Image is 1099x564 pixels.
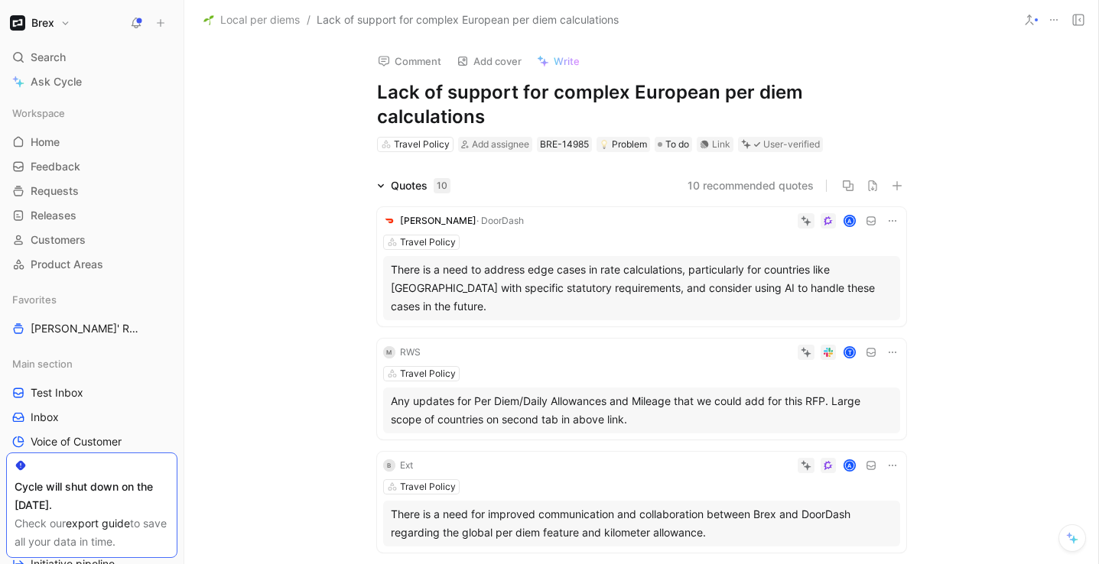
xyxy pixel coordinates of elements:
div: To do [655,137,692,152]
div: Favorites [6,288,177,311]
a: Ask Cycle [6,70,177,93]
span: Favorites [12,292,57,307]
div: T [844,348,854,358]
a: Voice of Customer [6,430,177,453]
div: 💡Problem [597,137,650,152]
div: M [383,346,395,358]
a: export guide [66,517,130,530]
span: Main section [12,356,73,371]
span: Inbox [31,410,59,425]
div: BRE-14985 [540,137,589,152]
span: Feedback [31,159,80,174]
img: 🌱 [203,15,214,25]
span: Test Inbox [31,385,83,400]
span: Local per diems [220,11,300,29]
div: Travel Policy [400,235,456,250]
button: 10 recommended quotes [688,177,814,195]
a: [PERSON_NAME]' Requests [6,317,177,340]
div: A [844,461,854,471]
h1: Brex [31,16,54,30]
div: Search [6,46,177,69]
div: There is a need to address edge cases in rate calculations, particularly for countries like [GEOG... [391,261,893,316]
a: Test Inbox [6,381,177,404]
a: Requests [6,180,177,203]
a: Releases [6,204,177,227]
button: BrexBrex [6,12,74,34]
div: Check our to save all your data in time. [15,514,169,551]
img: 💡 [600,140,609,149]
div: Travel Policy [400,479,456,494]
button: Comment [371,50,448,72]
a: Customers [6,229,177,251]
div: User-verified [763,137,820,152]
div: Cycle will shut down on the [DATE]. [15,478,169,514]
a: Product Areas [6,253,177,276]
div: Ext [400,458,413,473]
div: A [844,216,854,226]
span: Lack of support for complex European per diem calculations [317,11,619,29]
span: Product Areas [31,257,103,272]
div: Quotes [391,177,450,195]
span: Home [31,135,60,150]
span: [PERSON_NAME] [400,215,476,226]
span: / [307,11,311,29]
span: Write [554,54,580,68]
span: Add assignee [472,138,529,150]
h1: Lack of support for complex European per diem calculations [377,80,906,129]
span: Requests [31,183,79,199]
div: Quotes10 [371,177,457,195]
div: 10 [434,178,450,193]
span: Releases [31,208,76,223]
a: Feedback [6,155,177,178]
span: Voice of Customer [31,434,122,449]
div: B [383,459,395,472]
span: Search [31,48,66,66]
span: Customers [31,232,86,248]
div: RWS [400,345,421,360]
div: Travel Policy [400,366,456,381]
span: · DoorDash [476,215,524,226]
div: Main section [6,352,177,375]
a: Home [6,131,177,154]
img: logo [383,215,395,227]
span: To do [665,137,689,152]
div: Link [712,137,730,152]
span: [PERSON_NAME]' Requests [31,321,144,336]
img: Brex [10,15,25,31]
span: Workspace [12,105,65,121]
div: Any updates for Per Diem/Daily Allowances and Mileage that we could add for this RFP. Large scope... [391,392,893,429]
button: 🌱Local per diems [200,11,304,29]
div: Workspace [6,102,177,125]
a: Inbox [6,406,177,429]
button: Add cover [450,50,528,72]
button: Write [530,50,587,72]
div: Problem [600,137,647,152]
span: Ask Cycle [31,73,82,91]
div: There is a need for improved communication and collaboration between Brex and DoorDash regarding ... [391,505,893,542]
div: Travel Policy [394,137,450,152]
